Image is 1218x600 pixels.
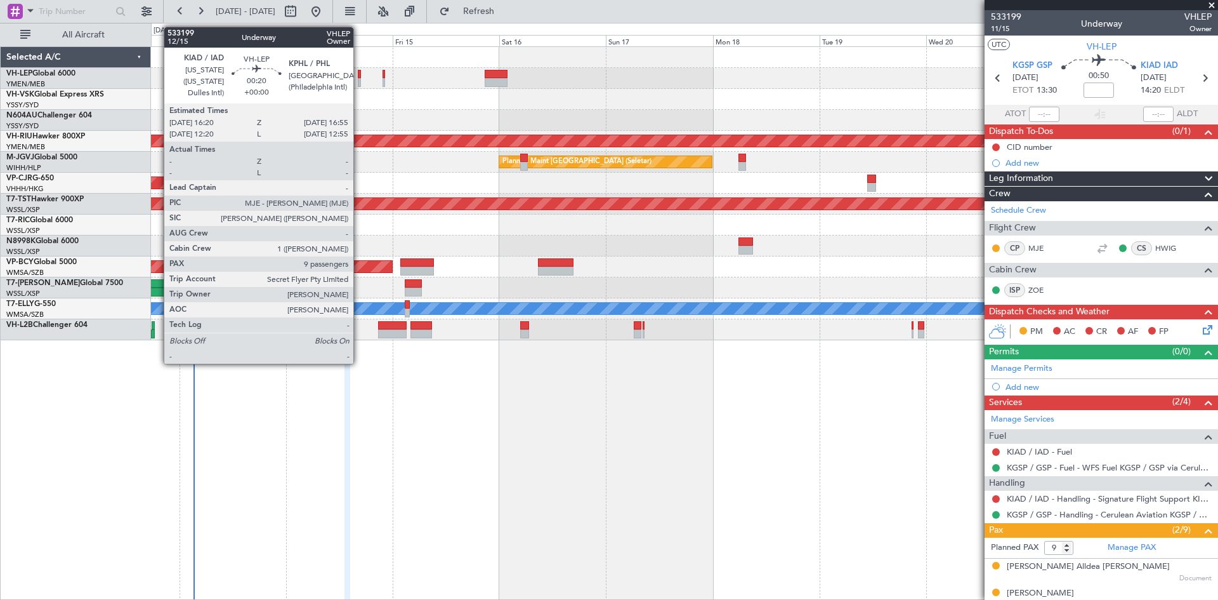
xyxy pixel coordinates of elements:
a: T7-RICGlobal 6000 [6,217,73,224]
a: WMSA/SZB [6,268,44,277]
span: T7-[PERSON_NAME] [6,279,80,287]
div: [PERSON_NAME] Alldea [PERSON_NAME] [1007,561,1170,573]
span: 13:30 [1037,84,1057,97]
span: Permits [989,345,1019,359]
a: WSSL/XSP [6,205,40,215]
a: Manage Permits [991,363,1052,375]
a: T7-TSTHawker 900XP [6,196,84,203]
a: WSSL/XSP [6,247,40,257]
span: (0/0) [1172,345,1191,358]
a: VH-RIUHawker 800XP [6,133,85,140]
button: All Aircraft [14,25,138,45]
span: Fuel [989,429,1006,444]
a: WIHH/HLP [6,163,41,173]
span: (2/9) [1172,523,1191,537]
span: VH-L2B [6,321,33,329]
div: Add new [1005,157,1212,168]
div: Mon 18 [713,35,820,46]
span: [DATE] [1012,72,1038,84]
div: Fri 15 [393,35,499,46]
span: VH-VSK [6,91,34,98]
span: Cabin Crew [989,263,1037,277]
a: YMEN/MEB [6,142,45,152]
span: M-JGVJ [6,154,34,161]
input: --:-- [1029,107,1059,122]
span: ELDT [1164,84,1184,97]
a: HWIG [1155,243,1184,254]
span: 00:50 [1089,70,1109,83]
a: KIAD / IAD - Fuel [1007,446,1072,457]
div: Planned Maint [GEOGRAPHIC_DATA] (Seletar) [502,152,652,171]
span: Dispatch To-Dos [989,124,1053,139]
a: N604AUChallenger 604 [6,112,92,119]
button: Refresh [433,1,509,22]
a: WMSA/SZB [6,310,44,319]
input: Trip Number [39,2,112,21]
span: Handling [989,476,1025,491]
span: Flight Crew [989,221,1036,236]
div: [PERSON_NAME] [1007,587,1074,600]
div: Thu 14 [286,35,393,46]
a: T7-[PERSON_NAME]Global 7500 [6,279,123,287]
span: Refresh [452,7,506,16]
a: M-JGVJGlobal 5000 [6,154,77,161]
div: Add new [1005,382,1212,392]
span: Pax [989,523,1003,538]
span: ALDT [1177,108,1198,121]
a: WSSL/XSP [6,289,40,298]
div: Wed 20 [926,35,1033,46]
a: VHHH/HKG [6,184,44,194]
span: T7-RIC [6,217,30,224]
div: Tue 19 [820,35,926,46]
a: KGSP / GSP - Handling - Cerulean Aviation KGSP / GSP [1007,509,1212,520]
span: VP-CJR [6,175,32,182]
div: ISP [1004,283,1025,297]
span: VH-RIU [6,133,32,140]
div: CS [1131,241,1152,255]
a: VP-CJRG-650 [6,175,54,182]
a: Manage PAX [1108,542,1156,554]
a: KIAD / IAD - Handling - Signature Flight Support KIAD / IAD [1007,493,1212,504]
a: MJE [1028,243,1057,254]
span: ETOT [1012,84,1033,97]
div: Sun 17 [606,35,712,46]
span: N8998K [6,237,36,245]
span: Document [1179,573,1212,584]
div: [DATE] [154,25,175,36]
a: WSSL/XSP [6,226,40,236]
span: Dispatch Checks and Weather [989,305,1110,319]
span: Services [989,396,1022,410]
span: ATOT [1005,108,1026,121]
button: UTC [988,39,1010,50]
a: Schedule Crew [991,204,1046,217]
div: CP [1004,241,1025,255]
span: (0/1) [1172,124,1191,138]
a: VP-BCYGlobal 5000 [6,258,77,266]
span: FP [1159,326,1169,338]
span: VH-LEP [1087,40,1116,53]
span: N604AU [6,112,37,119]
span: VH-LEP [6,70,32,77]
a: N8998KGlobal 6000 [6,237,79,245]
div: Sat 16 [499,35,606,46]
span: PM [1030,326,1043,338]
a: ZOE [1028,284,1057,296]
a: YSSY/SYD [6,121,39,131]
label: Planned PAX [991,542,1038,554]
span: KIAD IAD [1141,60,1178,72]
span: (2/4) [1172,395,1191,408]
span: AC [1064,326,1075,338]
a: VH-L2BChallenger 604 [6,321,88,329]
span: 11/15 [991,23,1021,34]
span: VP-BCY [6,258,34,266]
a: VH-VSKGlobal Express XRS [6,91,104,98]
span: T7-ELLY [6,300,34,308]
a: KGSP / GSP - Fuel - WFS Fuel KGSP / GSP via Cerulean Aviation (EJ Asia Only) [1007,462,1212,473]
span: 533199 [991,10,1021,23]
div: Unplanned Maint [GEOGRAPHIC_DATA] (Sultan [PERSON_NAME] [PERSON_NAME] - Subang) [192,299,496,318]
span: [DATE] [1141,72,1167,84]
a: T7-ELLYG-550 [6,300,56,308]
div: CID number [1007,142,1052,152]
span: All Aircraft [33,30,134,39]
span: T7-TST [6,196,31,203]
